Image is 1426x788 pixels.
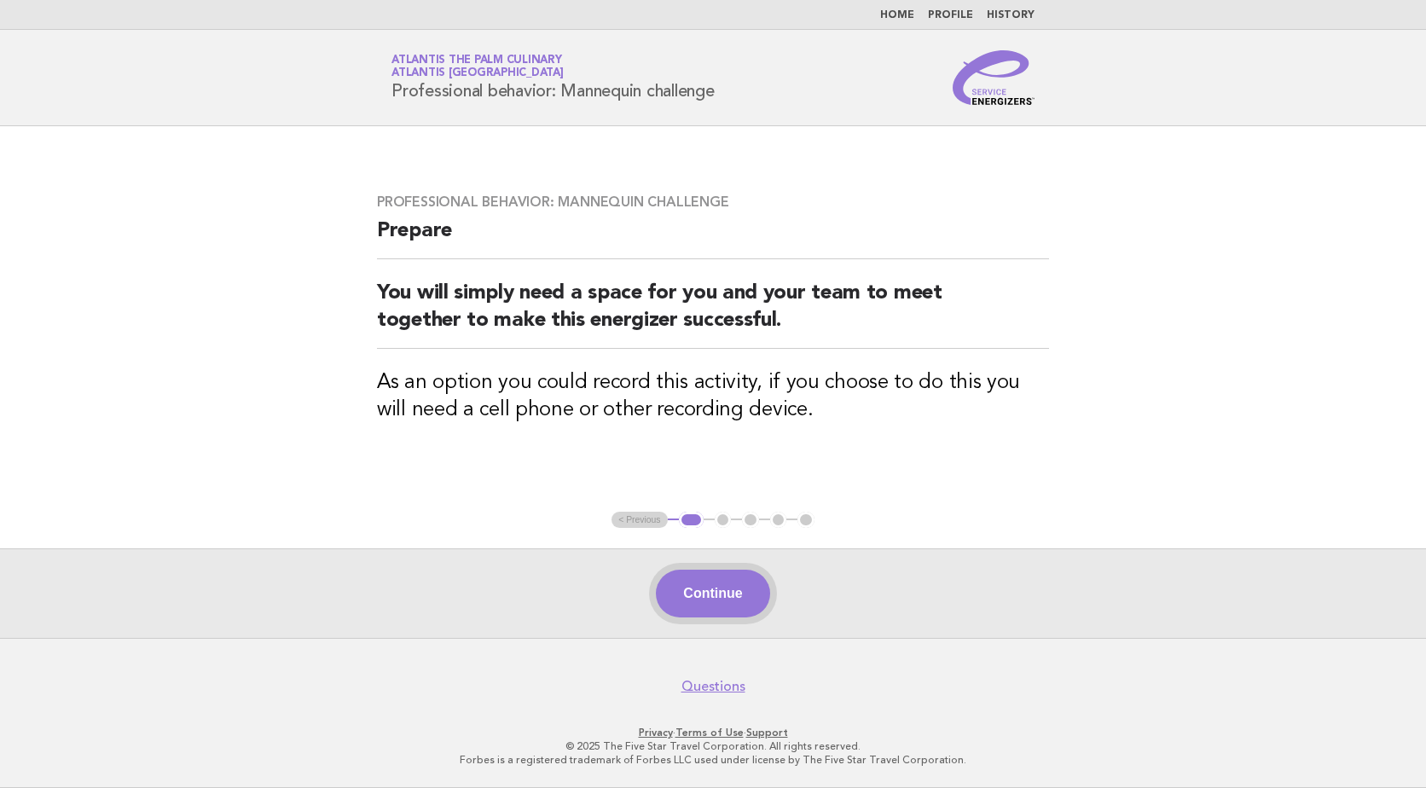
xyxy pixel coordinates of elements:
p: · · [191,726,1235,739]
p: Forbes is a registered trademark of Forbes LLC used under license by The Five Star Travel Corpora... [191,753,1235,767]
button: 1 [679,512,704,529]
a: Support [746,727,788,739]
a: Profile [928,10,973,20]
h3: Professional behavior: Mannequin challenge [377,194,1049,211]
a: Questions [681,678,745,695]
h1: Professional behavior: Mannequin challenge [391,55,715,100]
h2: Prepare [377,217,1049,259]
img: Service Energizers [953,50,1035,105]
span: Atlantis [GEOGRAPHIC_DATA] [391,68,564,79]
button: Continue [656,570,769,617]
p: © 2025 The Five Star Travel Corporation. All rights reserved. [191,739,1235,753]
a: Privacy [639,727,673,739]
a: History [987,10,1035,20]
a: Atlantis The Palm CulinaryAtlantis [GEOGRAPHIC_DATA] [391,55,564,78]
a: Terms of Use [675,727,744,739]
h3: As an option you could record this activity, if you choose to do this you will need a cell phone ... [377,369,1049,424]
h2: You will simply need a space for you and your team to meet together to make this energizer succes... [377,280,1049,349]
a: Home [880,10,914,20]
